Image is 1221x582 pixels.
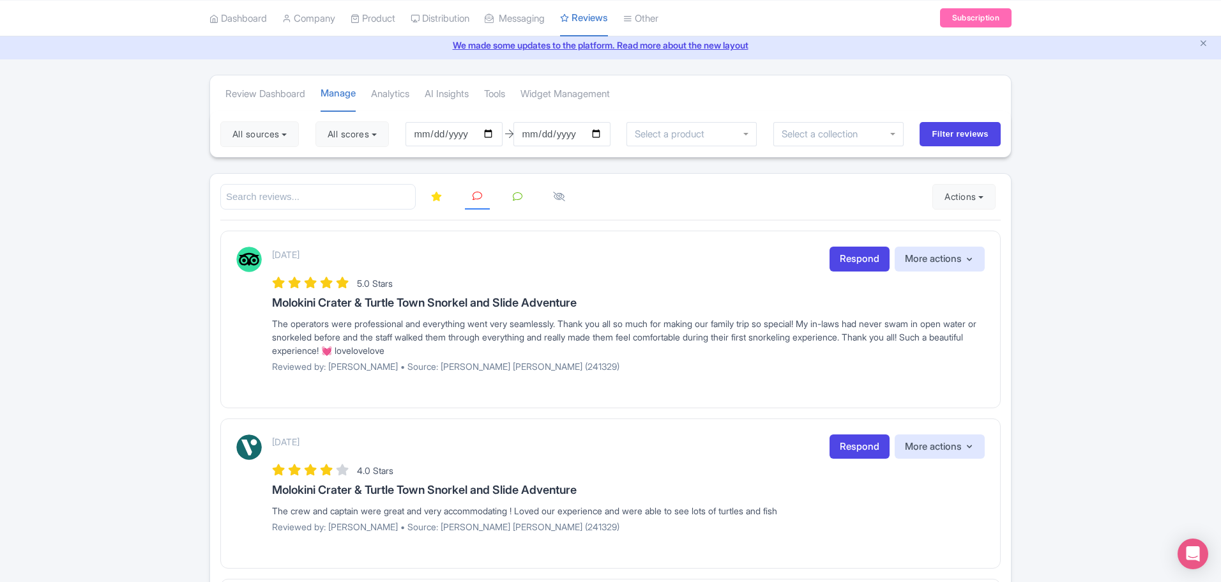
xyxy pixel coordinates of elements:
button: All sources [220,121,299,147]
div: Open Intercom Messenger [1178,539,1208,569]
div: The operators were professional and everything went very seamlessly. Thank you all so much for ma... [272,317,985,357]
a: Manage [321,76,356,112]
a: Widget Management [520,77,610,112]
p: Reviewed by: [PERSON_NAME] • Source: [PERSON_NAME] [PERSON_NAME] (241329) [272,520,985,533]
a: Respond [830,247,890,272]
img: Viator Logo [236,434,262,460]
a: Other [623,1,658,36]
a: We made some updates to the platform. Read more about the new layout [8,38,1213,52]
button: More actions [895,434,985,459]
a: Analytics [371,77,409,112]
div: The crew and captain were great and very accommodating ! Loved our experience and were able to se... [272,504,985,517]
a: Subscription [940,8,1012,27]
span: 4.0 Stars [357,465,393,476]
h3: Molokini Crater & Turtle Town Snorkel and Slide Adventure [272,296,985,309]
span: 5.0 Stars [357,278,393,289]
p: Reviewed by: [PERSON_NAME] • Source: [PERSON_NAME] [PERSON_NAME] (241329) [272,360,985,373]
input: Filter reviews [920,122,1001,146]
input: Select a product [635,128,711,140]
a: Tools [484,77,505,112]
img: Tripadvisor Logo [236,247,262,272]
button: Close announcement [1199,37,1208,52]
a: Respond [830,434,890,459]
a: Messaging [485,1,545,36]
p: [DATE] [272,248,300,261]
p: [DATE] [272,435,300,448]
a: Distribution [411,1,469,36]
input: Select a collection [782,128,867,140]
a: AI Insights [425,77,469,112]
button: Actions [932,184,996,210]
button: More actions [895,247,985,272]
a: Company [282,1,335,36]
h3: Molokini Crater & Turtle Town Snorkel and Slide Adventure [272,484,985,496]
input: Search reviews... [220,184,416,210]
a: Dashboard [209,1,267,36]
a: Review Dashboard [225,77,305,112]
button: All scores [315,121,389,147]
a: Product [351,1,395,36]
